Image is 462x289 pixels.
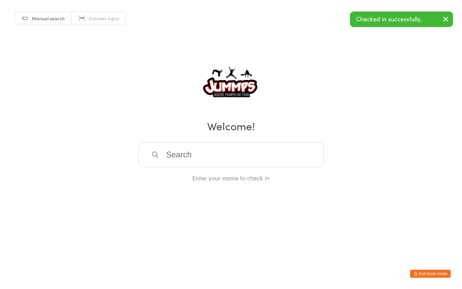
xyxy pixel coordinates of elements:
input: Search [138,142,324,167]
span: Manual search [32,15,65,22]
span: Scanner input [89,15,119,22]
div: Enter your name to check in [138,174,324,182]
img: Jummps Parkwood Pty Ltd [197,58,265,109]
button: Exit kiosk mode [410,270,451,278]
h2: Welcome! [7,118,455,133]
div: Checked in successfully. [350,12,453,27]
